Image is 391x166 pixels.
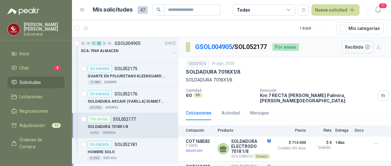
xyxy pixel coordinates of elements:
[114,41,140,46] p: GSOL004905
[186,128,214,133] p: Cotización
[186,69,241,75] p: SOLDADURA 7018X1/8
[186,88,255,93] p: Cantidad
[186,110,211,116] div: Cotizaciones
[195,42,267,52] p: / SOL052177
[310,139,332,146] p: $ 0
[88,115,110,123] div: Por enviar
[88,90,112,98] div: En tránsito
[231,154,271,159] p: SOLDARCO
[8,120,64,131] a: Adjudicación12
[186,76,383,83] p: SOLDADURA 7018X1/8
[54,66,61,71] span: 2
[88,73,165,79] p: GUANTE EN POLIURETANO KLEENGUARD G40
[342,41,374,53] button: Recibido
[186,148,214,154] p: Adjudicada
[91,41,96,46] div: 1
[88,99,165,105] p: SOLDADURA ARCAIR (VARILLA) DIAMETRO 1/4"
[88,124,128,130] p: SOLDADURA 7018X1/8
[24,32,64,36] p: Estrumetal
[88,141,112,148] div: En tránsito
[372,4,383,16] button: 11
[103,130,116,135] p: 0000954
[88,149,115,155] p: HOMBRE SOLO
[113,117,136,121] p: SOL052177
[186,139,214,144] p: COT168583
[195,43,232,51] a: GSOL004905
[103,156,116,161] p: 0001656
[114,66,137,71] p: SOL052175
[8,105,64,117] a: Negociaciones
[237,7,250,13] div: Todas
[165,41,175,46] p: [DATE]
[260,88,375,93] p: Dirección
[72,138,178,164] a: En tránsitoSOL052181HOMBRE SOLO6 UND0001656
[335,128,351,133] p: Entrega
[88,80,103,85] div: 12 PAR
[250,110,269,116] div: Mensajes
[275,139,306,146] span: $ 714.000
[8,23,20,35] img: Company Logo
[211,61,235,66] p: 14 ago, 2025
[72,113,178,138] a: Por enviarSOL052177SOLDADURA 7018X1/860 KG0000954
[335,139,351,146] p: 1 días
[8,91,64,103] a: Licitaciones
[86,41,91,46] div: 0
[52,123,61,128] span: 12
[8,62,64,74] a: Chat2
[97,41,101,46] div: 3
[272,43,299,51] div: Por enviar
[19,50,29,57] span: Inicio
[8,7,39,15] img: Logo peakr
[88,105,104,110] div: 50 UND
[231,139,271,154] p: SOLDADURA ELECTRODO 7018 1/8
[88,130,101,135] div: 60 KG
[107,41,112,46] div: 0
[355,128,367,133] p: Docs
[102,41,107,46] div: 0
[88,156,102,161] div: 6 UND
[193,93,202,98] div: KG
[88,65,112,72] div: En tránsito
[254,154,270,159] div: Directo
[19,79,41,86] span: Solicitudes
[114,142,137,147] p: SOL052181
[24,22,64,31] p: [PERSON_NAME] [PERSON_NAME]
[19,65,29,71] span: Chat
[81,41,85,46] div: 0
[72,88,178,113] a: En tránsitoSOL052176SOLDADURA ARCAIR (VARILLA) DIAMETRO 1/4"50 UND0000945
[221,110,240,116] div: Actividad
[138,6,148,14] span: 47
[218,128,271,133] p: Producto
[260,93,375,103] p: Km 7 RECTA [PERSON_NAME] Palmira , [PERSON_NAME][GEOGRAPHIC_DATA]
[19,122,45,129] span: Adjudicación
[310,128,332,133] p: Flete
[275,146,306,150] span: Crédito 60 días
[19,93,43,100] span: Licitaciones
[105,105,118,110] p: 0000945
[299,23,331,33] div: 1 - 8 de 8
[275,128,306,133] p: Precio
[156,7,161,12] span: search
[93,5,133,14] h1: Mis solicitudes
[8,134,64,153] a: Órdenes de Compra
[72,62,178,88] a: En tránsitoSOL052175GUANTE EN POLIURETANO KLEENGUARD G4012 PAR0009889
[378,3,387,9] span: 11
[336,22,383,34] button: Mís categorías
[186,144,214,148] span: C: [DATE]
[81,40,177,60] a: 0 0 1 3 0 0 GSOL004905[DATE] SCA-7569 ALMACEN
[8,48,64,60] a: Inicio
[19,108,48,115] span: Negociaciones
[19,136,58,150] span: Órdenes de Compra
[312,4,359,16] button: Nueva solicitud
[114,92,137,96] p: SOL052176
[81,48,119,54] p: SCA-7569 ALMACEN
[317,145,332,150] div: Incluido
[186,93,192,98] p: 60
[104,80,117,85] p: 0009889
[186,60,209,67] div: 0000954
[8,76,64,88] a: Solicitudes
